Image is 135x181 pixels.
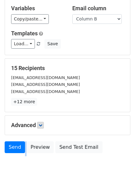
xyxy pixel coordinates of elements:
iframe: Chat Widget [104,151,135,181]
small: [EMAIL_ADDRESS][DOMAIN_NAME] [11,82,80,87]
h5: Advanced [11,122,124,129]
a: Send Test Email [55,141,102,153]
h5: Variables [11,5,63,12]
a: Copy/paste... [11,14,49,24]
button: Save [44,39,61,49]
h5: 15 Recipients [11,65,124,72]
a: Send [5,141,25,153]
small: [EMAIL_ADDRESS][DOMAIN_NAME] [11,75,80,80]
a: +12 more [11,98,37,106]
small: [EMAIL_ADDRESS][DOMAIN_NAME] [11,89,80,94]
a: Templates [11,30,38,37]
h5: Email column [72,5,124,12]
a: Load... [11,39,35,49]
a: Preview [27,141,54,153]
